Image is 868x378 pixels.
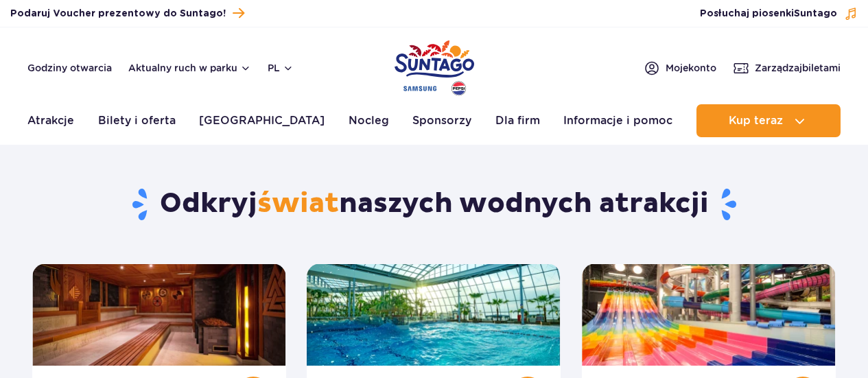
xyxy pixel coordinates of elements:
a: Podaruj Voucher prezentowy do Suntago! [10,4,244,23]
a: [GEOGRAPHIC_DATA] [199,104,325,137]
button: pl [268,61,294,75]
span: Moje konto [666,61,716,75]
a: Sponsorzy [412,104,471,137]
a: Godziny otwarcia [27,61,112,75]
a: Nocleg [349,104,389,137]
a: Dla firm [495,104,540,137]
span: Podaruj Voucher prezentowy do Suntago! [10,7,226,21]
span: Kup teraz [729,115,783,127]
a: Informacje i pomoc [563,104,672,137]
h1: Odkryj naszych wodnych atrakcji [32,187,836,222]
button: Posłuchaj piosenkiSuntago [700,7,858,21]
button: Aktualny ruch w parku [128,62,251,73]
a: Atrakcje [27,104,74,137]
span: Zarządzaj biletami [755,61,841,75]
a: Mojekonto [644,60,716,76]
span: świat [257,187,339,221]
a: Bilety i oferta [98,104,176,137]
button: Kup teraz [696,104,841,137]
a: Park of Poland [395,34,474,97]
span: Posłuchaj piosenki [700,7,837,21]
span: Suntago [794,9,837,19]
a: Zarządzajbiletami [733,60,841,76]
